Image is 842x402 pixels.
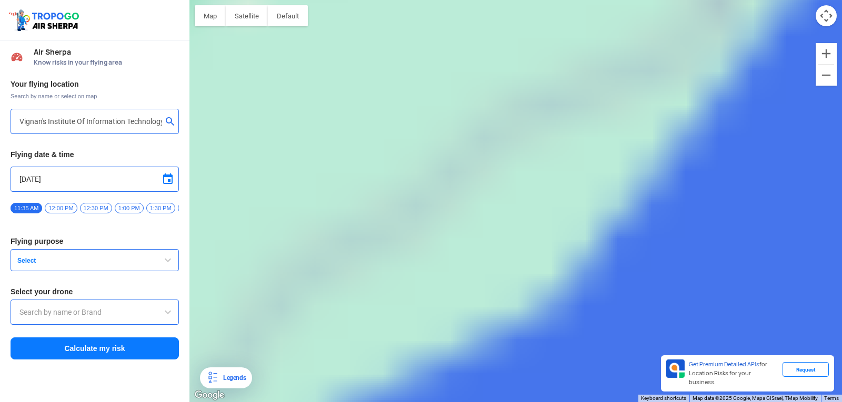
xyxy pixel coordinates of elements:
[192,388,227,402] a: Open this area in Google Maps (opens a new window)
[219,372,246,384] div: Legends
[19,173,170,185] input: Select Date
[689,360,759,368] span: Get Premium Detailed APIs
[666,359,685,378] img: Premium APIs
[34,48,179,56] span: Air Sherpa
[816,65,837,86] button: Zoom out
[11,151,179,158] h3: Flying date & time
[685,359,783,387] div: for Location Risks for your business.
[115,203,144,213] span: 1:00 PM
[641,395,686,402] button: Keyboard shortcuts
[226,5,268,26] button: Show satellite imagery
[816,43,837,64] button: Zoom in
[206,372,219,384] img: Legends
[693,395,818,401] span: Map data ©2025 Google, Mapa GISrael, TMap Mobility
[19,115,162,128] input: Search your flying location
[13,256,145,265] span: Select
[34,58,179,67] span: Know risks in your flying area
[824,395,839,401] a: Terms
[11,288,179,295] h3: Select your drone
[11,80,179,88] h3: Your flying location
[45,203,77,213] span: 12:00 PM
[11,249,179,271] button: Select
[11,50,23,63] img: Risk Scores
[192,388,227,402] img: Google
[178,203,207,213] span: 2:00 PM
[195,5,226,26] button: Show street map
[11,238,179,245] h3: Flying purpose
[19,306,170,318] input: Search by name or Brand
[11,203,42,213] span: 11:35 AM
[816,5,837,26] button: Map camera controls
[8,8,83,32] img: ic_tgdronemaps.svg
[783,362,829,377] div: Request
[11,92,179,100] span: Search by name or select on map
[146,203,175,213] span: 1:30 PM
[11,337,179,359] button: Calculate my risk
[80,203,112,213] span: 12:30 PM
